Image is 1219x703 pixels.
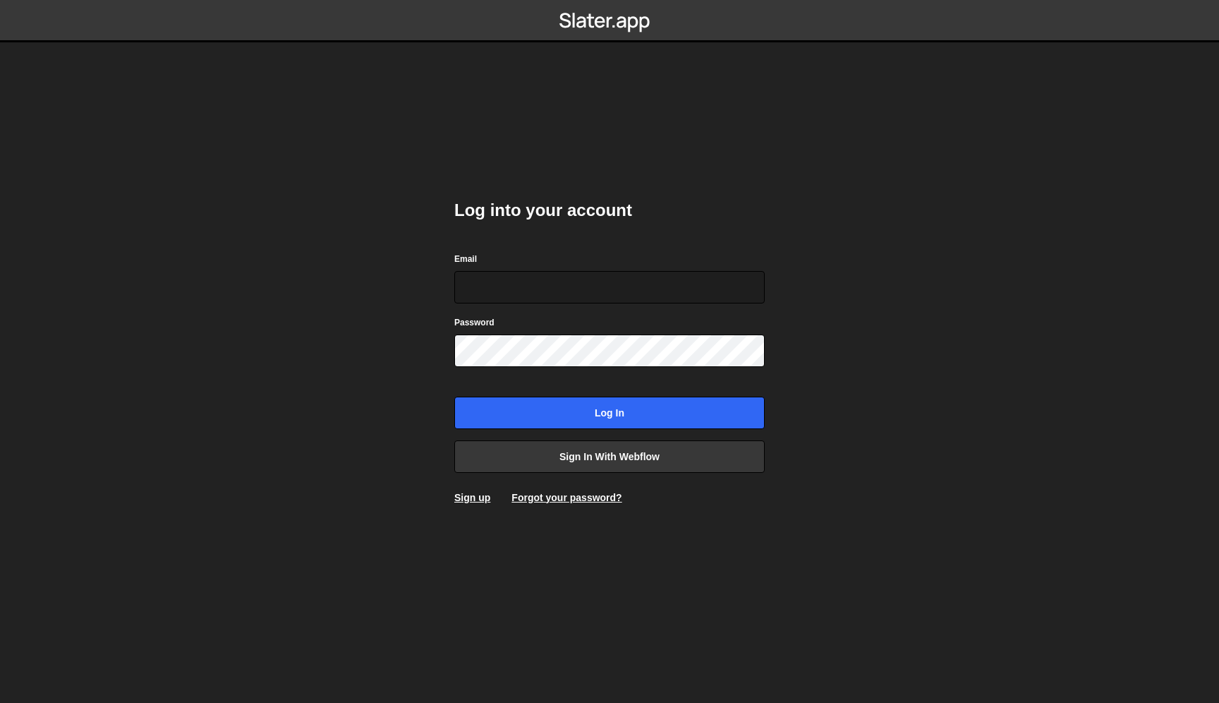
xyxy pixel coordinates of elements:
[511,492,621,503] a: Forgot your password?
[454,316,495,330] label: Password
[454,440,765,473] a: Sign in with Webflow
[454,397,765,429] input: Log in
[454,252,477,266] label: Email
[454,492,490,503] a: Sign up
[454,199,765,222] h2: Log into your account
